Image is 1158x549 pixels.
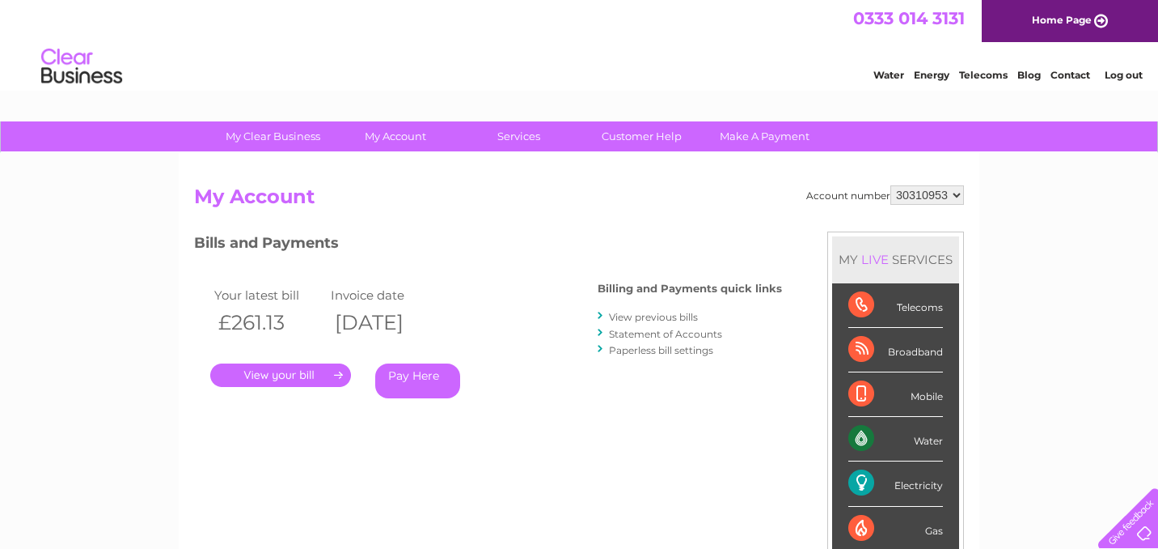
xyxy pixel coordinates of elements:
[1050,69,1090,81] a: Contact
[848,417,943,462] div: Water
[609,328,722,340] a: Statement of Accounts
[327,306,443,339] th: [DATE]
[698,121,831,151] a: Make A Payment
[598,283,782,295] h4: Billing and Payments quick links
[609,344,713,356] a: Paperless bill settings
[452,121,585,151] a: Services
[329,121,463,151] a: My Account
[40,42,123,91] img: logo.png
[575,121,708,151] a: Customer Help
[914,69,949,81] a: Energy
[959,69,1008,81] a: Telecoms
[375,364,460,398] a: Pay Here
[1105,69,1143,81] a: Log out
[194,232,782,260] h3: Bills and Payments
[198,9,962,79] div: Clear Business is a trading name of Verastar Limited (registered in [GEOGRAPHIC_DATA] No. 3667643...
[806,185,964,205] div: Account number
[848,283,943,328] div: Telecoms
[848,462,943,506] div: Electricity
[210,284,327,306] td: Your latest bill
[853,8,965,28] a: 0333 014 3131
[210,364,351,387] a: .
[832,236,959,283] div: MY SERVICES
[873,69,904,81] a: Water
[327,284,443,306] td: Invoice date
[194,185,964,216] h2: My Account
[848,328,943,372] div: Broadband
[206,121,340,151] a: My Clear Business
[609,311,698,323] a: View previous bills
[210,306,327,339] th: £261.13
[848,372,943,417] div: Mobile
[858,252,892,267] div: LIVE
[1017,69,1041,81] a: Blog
